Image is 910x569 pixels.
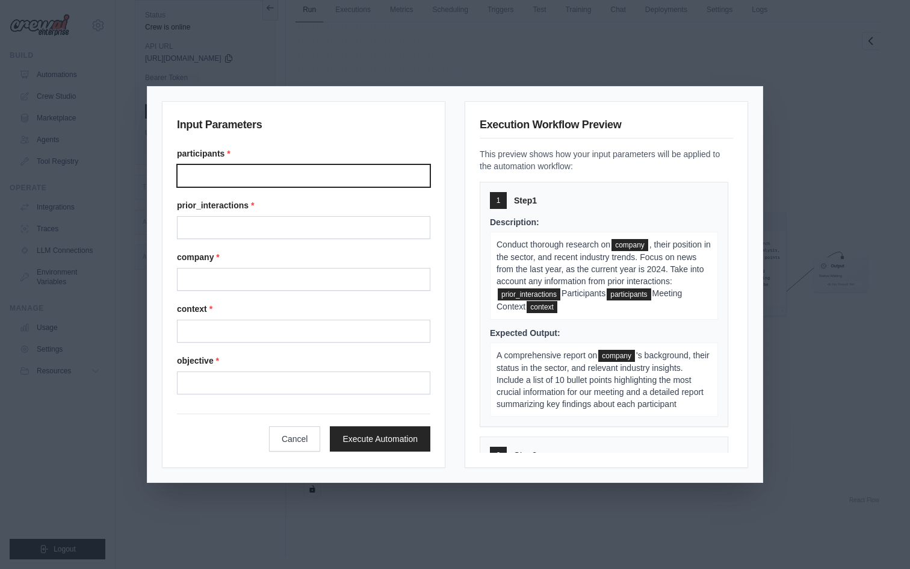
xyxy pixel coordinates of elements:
[497,450,501,460] span: 2
[514,449,537,461] span: Step 2
[497,196,501,205] span: 1
[177,355,430,367] label: objective
[177,303,430,315] label: context
[598,350,635,362] span: company
[177,251,430,263] label: company
[497,288,682,311] span: Meeting Context
[497,350,597,360] span: A comprehensive report on
[330,426,430,452] button: Execute Automation
[177,116,430,138] h3: Input Parameters
[177,148,430,160] label: participants
[527,301,557,313] span: context
[490,217,539,227] span: Description:
[177,199,430,211] label: prior_interactions
[269,426,321,452] button: Cancel
[514,194,537,207] span: Step 1
[490,328,560,338] span: Expected Output:
[498,288,560,300] span: prior_interactions
[497,350,710,409] span: 's background, their status in the sector, and relevant industry insights. Include a list of 10 b...
[607,288,651,300] span: participants
[480,116,733,138] h3: Execution Workflow Preview
[562,288,605,298] span: Participants
[611,239,648,251] span: company
[497,240,610,249] span: Conduct thorough research on
[480,148,733,172] p: This preview shows how your input parameters will be applied to the automation workflow:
